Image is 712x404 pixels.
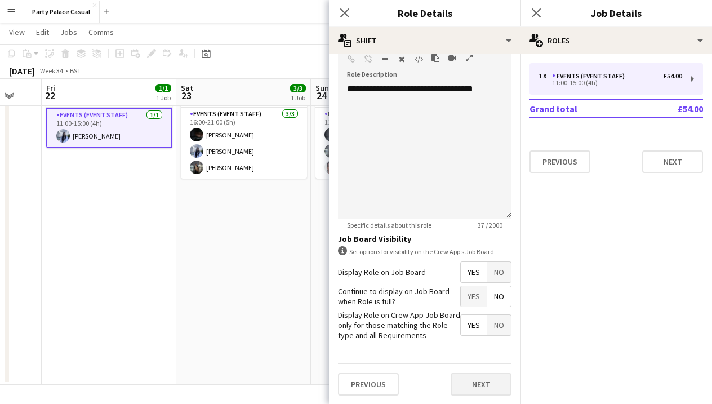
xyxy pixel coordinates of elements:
[461,315,487,335] span: Yes
[329,27,520,54] div: Shift
[315,68,442,179] app-job-card: 11:00-17:00 (6h)3/3[PERSON_NAME] Bromley1 RoleEvents (Event Staff)3/311:00-17:00 (6h)[PERSON_NAME...
[9,65,35,77] div: [DATE]
[60,27,77,37] span: Jobs
[315,83,329,93] span: Sun
[314,89,329,102] span: 24
[398,55,406,64] button: Clear Formatting
[338,267,426,277] label: Display Role on Job Board
[529,100,642,118] td: Grand total
[487,286,511,307] span: No
[642,150,703,173] button: Next
[338,373,399,396] button: Previous
[539,72,552,80] div: 1 x
[448,54,456,63] button: Insert video
[461,286,487,307] span: Yes
[487,262,511,282] span: No
[5,25,29,39] a: View
[179,89,193,102] span: 23
[23,1,100,23] button: Party Palace Casual
[552,72,629,80] div: Events (Event Staff)
[338,234,511,244] h3: Job Board Visibility
[291,94,305,102] div: 1 Job
[46,83,55,93] span: Fri
[156,94,171,102] div: 1 Job
[329,6,520,20] h3: Role Details
[181,83,193,93] span: Sat
[461,262,487,282] span: Yes
[181,108,307,179] app-card-role: Events (Event Staff)3/316:00-21:00 (5h)[PERSON_NAME][PERSON_NAME][PERSON_NAME]
[539,80,682,86] div: 11:00-15:00 (4h)
[46,108,172,148] app-card-role: Events (Event Staff)1/111:00-15:00 (4h)[PERSON_NAME]
[381,55,389,64] button: Horizontal Line
[338,286,460,307] label: Continue to display on Job Board when Role is full?
[520,27,712,54] div: Roles
[415,55,422,64] button: HTML Code
[338,246,511,257] div: Set options for visibility on the Crew App’s Job Board
[487,315,511,335] span: No
[465,54,473,63] button: Fullscreen
[315,108,442,179] app-card-role: Events (Event Staff)3/311:00-17:00 (6h)[PERSON_NAME][PERSON_NAME][PERSON_NAME]
[9,27,25,37] span: View
[663,72,682,80] div: £54.00
[155,84,171,92] span: 1/1
[46,68,172,148] app-job-card: 11:00-15:00 (4h)1/1[PERSON_NAME] Event Sevenoaks1 RoleEvents (Event Staff)1/111:00-15:00 (4h)[PER...
[181,68,307,179] app-job-card: 16:00-21:00 (5h)3/3[PERSON_NAME] Party Tunbridge [PERSON_NAME]1 RoleEvents (Event Staff)3/316:00-...
[70,66,81,75] div: BST
[37,66,65,75] span: Week 34
[84,25,118,39] a: Comms
[44,89,55,102] span: 22
[451,373,511,396] button: Next
[32,25,54,39] a: Edit
[338,221,440,229] span: Specific details about this role
[529,150,590,173] button: Previous
[36,27,49,37] span: Edit
[520,6,712,20] h3: Job Details
[290,84,306,92] span: 3/3
[431,54,439,63] button: Paste as plain text
[642,100,703,118] td: £54.00
[56,25,82,39] a: Jobs
[469,221,511,229] span: 37 / 2000
[338,310,460,341] label: Display Role on Crew App Job Board only for those matching the Role type and all Requirements
[88,27,114,37] span: Comms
